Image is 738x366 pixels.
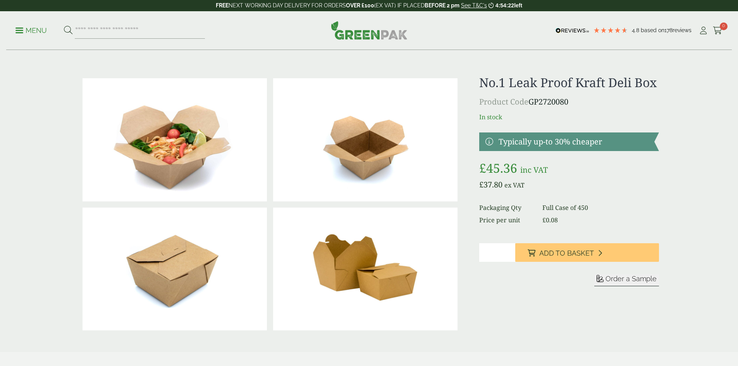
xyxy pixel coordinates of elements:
[479,112,659,122] p: In stock
[542,203,659,212] dd: Full Case of 450
[641,27,664,33] span: Based on
[479,96,528,107] span: Product Code
[520,165,548,175] span: inc VAT
[539,249,594,258] span: Add to Basket
[514,2,522,9] span: left
[479,96,659,108] p: GP2720080
[556,28,589,33] img: REVIEWS.io
[479,179,483,190] span: £
[83,78,267,201] img: No 1 Deli Box With Prawn Noodles
[479,160,517,176] bdi: 45.36
[515,243,659,262] button: Add to Basket
[542,216,558,224] bdi: 0.08
[673,27,692,33] span: reviews
[479,179,502,190] bdi: 37.80
[713,27,723,34] i: Cart
[713,25,723,36] a: 0
[83,208,267,331] img: Deli Box No1 Closed
[632,27,641,33] span: 4.8
[15,26,47,35] p: Menu
[273,78,458,201] img: Deli Box No1 Open
[479,203,533,212] dt: Packaging Qty
[720,22,728,30] span: 0
[504,181,525,189] span: ex VAT
[346,2,374,9] strong: OVER £100
[664,27,673,33] span: 178
[495,2,514,9] span: 4:54:22
[698,27,708,34] i: My Account
[479,160,486,176] span: £
[594,274,659,286] button: Order a Sample
[461,2,487,9] a: See T&C's
[479,215,533,225] dt: Price per unit
[331,21,408,40] img: GreenPak Supplies
[606,275,657,283] span: Order a Sample
[425,2,459,9] strong: BEFORE 2 pm
[542,216,546,224] span: £
[593,27,628,34] div: 4.78 Stars
[216,2,229,9] strong: FREE
[15,26,47,34] a: Menu
[273,208,458,331] img: No.1 Leak Proof Kraft Deli Box Full Case Of 0
[479,75,659,90] h1: No.1 Leak Proof Kraft Deli Box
